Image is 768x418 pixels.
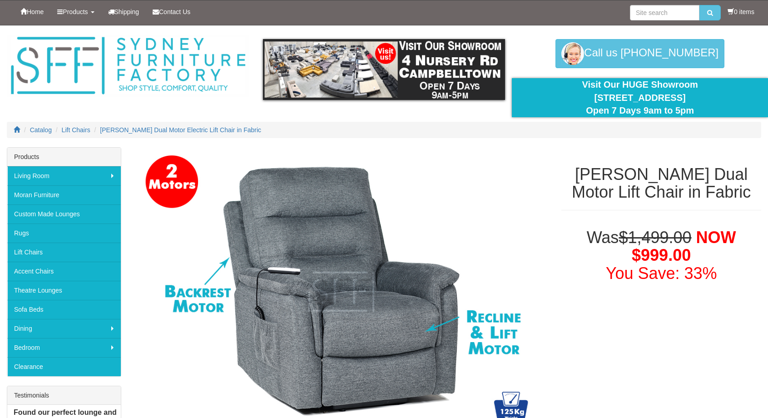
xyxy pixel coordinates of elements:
[561,229,761,283] h1: Was
[7,319,121,338] a: Dining
[63,8,88,15] span: Products
[50,0,101,23] a: Products
[114,8,139,15] span: Shipping
[7,185,121,204] a: Moran Furniture
[7,148,121,166] div: Products
[7,243,121,262] a: Lift Chairs
[7,166,121,185] a: Living Room
[7,300,121,319] a: Sofa Beds
[619,228,691,247] del: $1,499.00
[62,126,90,134] a: Lift Chairs
[519,78,761,117] div: Visit Our HUGE Showroom [STREET_ADDRESS] Open 7 Days 9am to 5pm
[7,281,121,300] a: Theatre Lounges
[630,5,699,20] input: Site search
[7,204,121,224] a: Custom Made Lounges
[27,8,44,15] span: Home
[7,357,121,376] a: Clearance
[159,8,190,15] span: Contact Us
[632,228,736,265] span: NOW $999.00
[561,165,761,201] h1: [PERSON_NAME] Dual Motor Lift Chair in Fabric
[606,264,717,283] font: You Save: 33%
[14,0,50,23] a: Home
[7,386,121,405] div: Testimonials
[30,126,52,134] a: Catalog
[7,224,121,243] a: Rugs
[7,35,249,97] img: Sydney Furniture Factory
[100,126,261,134] a: [PERSON_NAME] Dual Motor Electric Lift Chair in Fabric
[101,0,146,23] a: Shipping
[7,338,121,357] a: Bedroom
[263,39,505,100] img: showroom.gif
[146,0,197,23] a: Contact Us
[728,7,754,16] li: 0 items
[7,262,121,281] a: Accent Chairs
